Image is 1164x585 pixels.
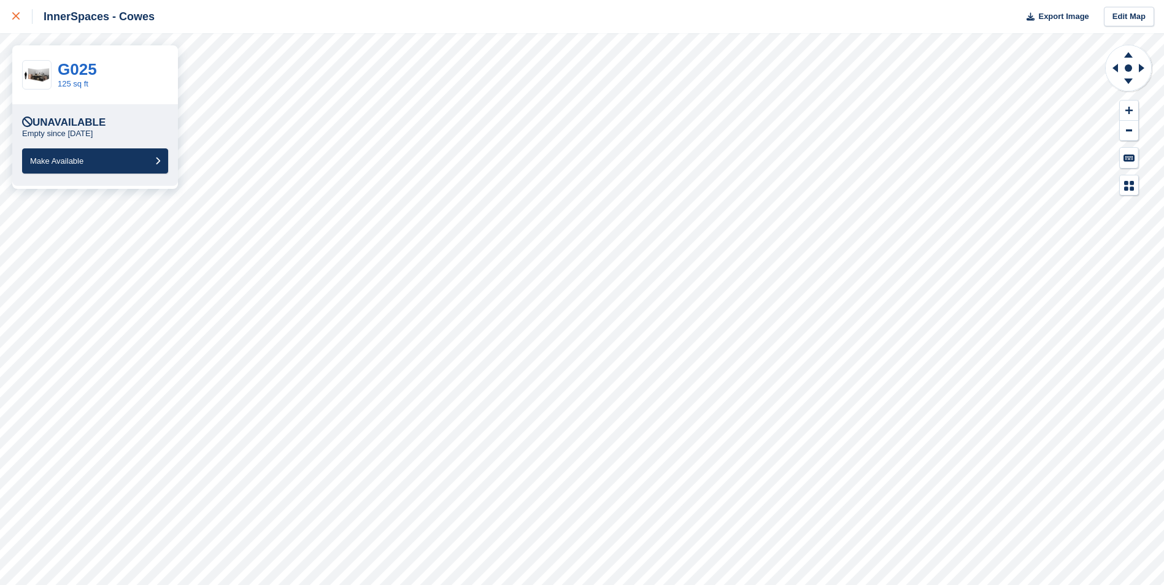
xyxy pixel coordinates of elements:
[23,64,51,86] img: 125-sqft-unit.jpg
[1120,175,1138,196] button: Map Legend
[1120,101,1138,121] button: Zoom In
[58,79,88,88] a: 125 sq ft
[1038,10,1089,23] span: Export Image
[1120,148,1138,168] button: Keyboard Shortcuts
[58,60,97,78] a: G025
[1104,7,1154,27] a: Edit Map
[1120,121,1138,141] button: Zoom Out
[22,129,93,139] p: Empty since [DATE]
[30,156,83,166] span: Make Available
[22,148,168,174] button: Make Available
[1019,7,1089,27] button: Export Image
[33,9,155,24] div: InnerSpaces - Cowes
[22,117,106,129] div: Unavailable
